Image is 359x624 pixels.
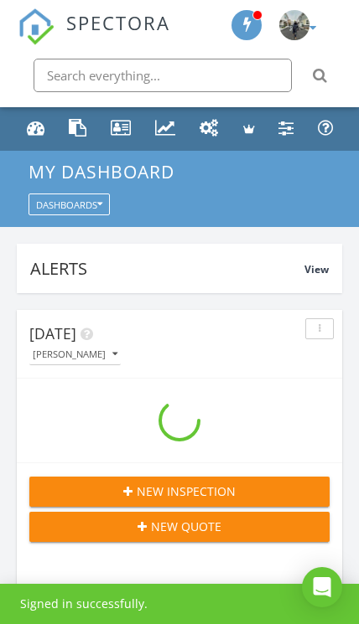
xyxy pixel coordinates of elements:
[29,477,330,507] button: New Inspection
[29,160,174,183] span: My Dashboard
[21,113,51,145] a: Dashboard
[237,113,261,145] a: Advanced
[273,113,300,145] a: Settings
[194,113,226,145] a: Automations (Basic)
[29,323,76,343] span: [DATE]
[33,349,117,358] div: [PERSON_NAME]
[151,518,221,535] span: New Quote
[34,59,292,92] input: Search everything...
[105,113,138,145] a: Contacts
[66,8,170,35] span: SPECTORA
[29,512,330,542] button: New Quote
[302,567,342,607] div: Open Intercom Messenger
[63,113,93,145] a: Templates
[18,8,55,45] img: The Best Home Inspection Software - Spectora
[149,113,182,145] a: Metrics
[36,199,102,209] div: Dashboards
[29,344,121,364] button: [PERSON_NAME]
[20,596,148,612] div: Signed in successfully.
[30,257,304,280] div: Alerts
[312,113,340,145] a: Support Center
[304,262,329,276] span: View
[279,10,310,40] img: img_2993.jpg
[29,193,110,214] button: Dashboards
[18,24,170,57] a: SPECTORA
[137,482,236,500] span: New Inspection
